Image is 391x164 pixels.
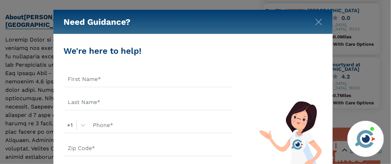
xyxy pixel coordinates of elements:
[64,94,233,110] input: Last Name*
[64,10,131,34] h5: Need Guidance?
[64,45,233,57] div: We're here to help!
[64,140,233,156] input: Zip Code*
[315,17,322,24] button: Close
[64,71,233,87] input: First Name*
[253,22,384,117] iframe: iframe
[89,117,233,133] input: Phone*
[315,18,322,25] img: modal-close.svg
[354,127,377,151] img: avatar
